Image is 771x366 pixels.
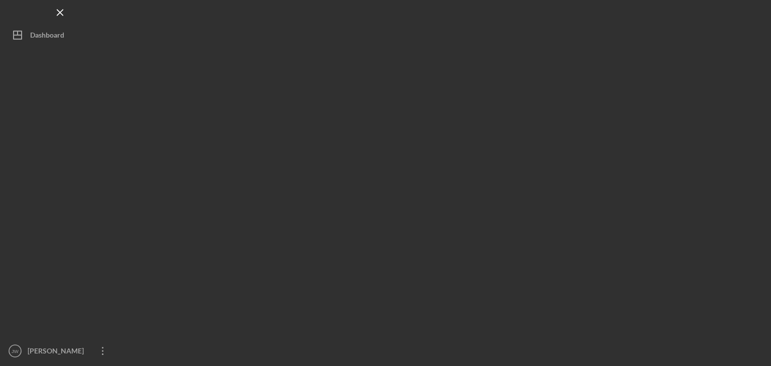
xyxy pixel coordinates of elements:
[25,341,90,363] div: [PERSON_NAME]
[12,348,19,354] text: JW
[5,25,115,45] button: Dashboard
[5,341,115,361] button: JW[PERSON_NAME]
[30,25,64,48] div: Dashboard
